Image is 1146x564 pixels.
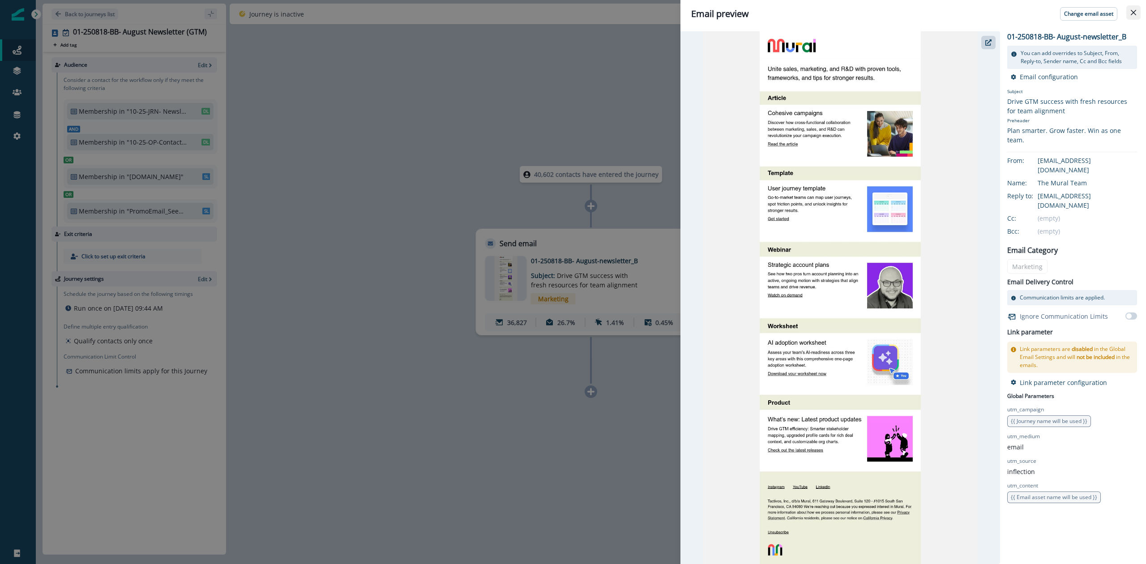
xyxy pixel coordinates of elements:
p: email [1007,442,1024,452]
div: [EMAIL_ADDRESS][DOMAIN_NAME] [1038,191,1137,210]
p: utm_campaign [1007,406,1044,414]
button: Link parameter configuration [1011,378,1107,387]
p: 01-250818-BB- August-newsletter_B [1007,31,1126,42]
p: Ignore Communication Limits [1020,312,1108,321]
p: You can add overrides to Subject, From, Reply-to, Sender name, Cc and Bcc fields [1021,49,1133,65]
span: not be included [1077,353,1115,361]
p: Preheader [1007,115,1137,126]
div: (empty) [1038,226,1137,236]
button: Change email asset [1060,7,1117,21]
p: Change email asset [1064,11,1113,17]
p: Subject [1007,88,1137,97]
span: {{ Journey name will be used }} [1011,417,1087,425]
div: Name: [1007,178,1052,188]
p: Link parameter configuration [1020,378,1107,387]
p: Email Category [1007,245,1058,256]
p: utm_content [1007,482,1038,490]
div: Plan smarter. Grow faster. Win as one team. [1007,126,1137,145]
div: The Mural Team [1038,178,1137,188]
p: Email Delivery Control [1007,277,1073,286]
div: [EMAIL_ADDRESS][DOMAIN_NAME] [1038,156,1137,175]
p: Email configuration [1020,73,1078,81]
p: utm_medium [1007,432,1040,440]
div: Drive GTM success with fresh resources for team alignment [1007,97,1137,115]
div: Email preview [691,7,1135,21]
p: Link parameters are in the Global Email Settings and will in the emails. [1020,345,1133,369]
span: disabled [1072,345,1093,353]
div: Reply to: [1007,191,1052,201]
span: {{ Email asset name will be used }} [1011,493,1097,501]
button: Email configuration [1011,73,1078,81]
h2: Link parameter [1007,327,1053,338]
div: Bcc: [1007,226,1052,236]
p: Global Parameters [1007,390,1054,400]
p: inflection [1007,467,1035,476]
p: utm_source [1007,457,1036,465]
button: Close [1126,5,1141,20]
p: Communication limits are applied. [1020,294,1105,302]
div: (empty) [1038,214,1137,223]
div: From: [1007,156,1052,165]
div: Cc: [1007,214,1052,223]
img: email asset unavailable [703,31,978,564]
